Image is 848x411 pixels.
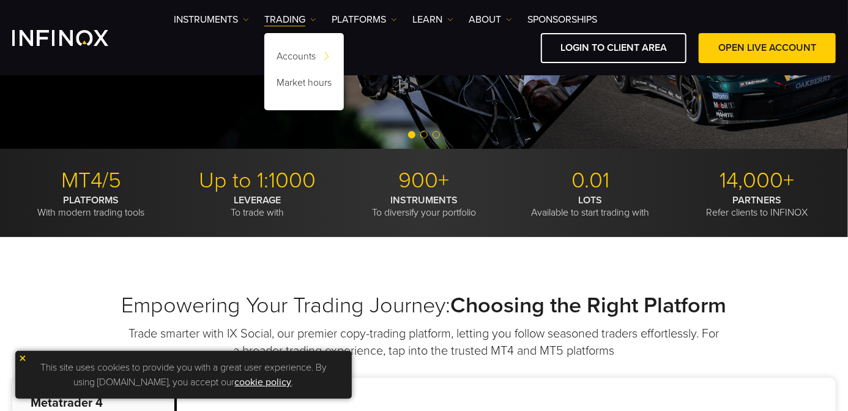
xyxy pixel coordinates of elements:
p: Available to start trading with [512,194,669,219]
strong: INSTRUMENTS [390,194,458,206]
strong: PLATFORMS [63,194,119,206]
a: cookie policy [235,376,292,388]
p: Trade smarter with IX Social, our premier copy-trading platform, letting you follow seasoned trad... [127,325,721,360]
strong: LEVERAGE [234,194,281,206]
strong: PARTNERS [732,194,781,206]
p: This site uses cookies to provide you with a great user experience. By using [DOMAIN_NAME], you a... [21,357,346,393]
a: LOGIN TO CLIENT AREA [541,33,686,63]
a: SPONSORSHIPS [527,12,597,27]
a: INFINOX Logo [12,30,137,46]
span: Go to slide 1 [408,131,415,138]
p: With modern trading tools [12,194,169,219]
span: Go to slide 2 [420,131,428,138]
p: Up to 1:1000 [179,167,336,194]
p: 0.01 [512,167,669,194]
strong: LOTS [579,194,603,206]
p: MT4/5 [12,167,169,194]
a: OPEN LIVE ACCOUNT [699,33,836,63]
a: PLATFORMS [332,12,397,27]
h2: Empowering Your Trading Journey: [12,292,836,319]
a: Learn [412,12,453,27]
p: 900+ [345,167,502,194]
p: To diversify your portfolio [345,194,502,219]
a: ABOUT [469,12,512,27]
a: Instruments [174,12,249,27]
a: Market hours [264,72,344,98]
a: Accounts [264,45,344,72]
p: To trade with [179,194,336,219]
p: 14,000+ [679,167,836,194]
img: yellow close icon [18,354,27,363]
span: Go to slide 3 [433,131,440,138]
p: Refer clients to INFINOX [679,194,836,219]
strong: Choosing the Right Platform [451,292,727,319]
a: TRADING [264,12,316,27]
